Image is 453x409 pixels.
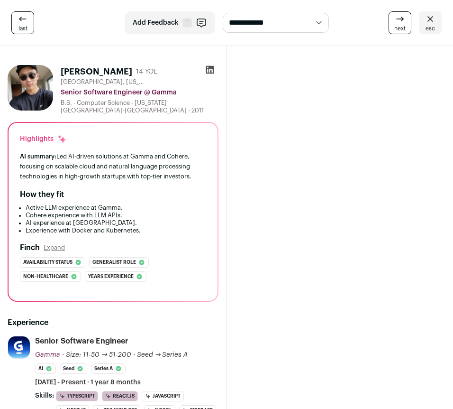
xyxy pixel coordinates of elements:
span: [GEOGRAPHIC_DATA], [US_STATE], [GEOGRAPHIC_DATA] [61,78,146,86]
li: Seed [60,363,87,374]
span: F [182,18,192,28]
h2: Experience [8,317,218,328]
div: Senior Software Engineer [35,336,128,346]
span: esc [426,25,435,32]
span: · Size: 11-50 → 51-200 [62,352,131,358]
span: Skills: [35,391,54,400]
li: React.js [102,391,138,401]
span: Gamma [35,352,60,358]
a: last [11,11,34,34]
span: Availability status [23,258,72,267]
img: 5f48b566ddb08a04b261ab40f738dc1cab27c2f757491898668d2e3b8e67cb09.jpg [8,65,53,111]
img: bec7baf0408ab26ad238b8b969c9442dfc9b2aee251dcf65ec38688151d1f325.png [8,336,30,358]
button: Add Feedback F [125,11,215,34]
div: Highlights [20,134,67,144]
li: Experience with Docker and Kubernetes. [26,227,206,234]
a: next [389,11,411,34]
span: · [133,350,135,360]
a: esc [419,11,442,34]
div: Led AI-driven solutions at Gamma and Cohere, focusing on scalable cloud and natural language proc... [20,151,206,181]
li: Active LLM experience at Gamma. [26,204,206,212]
li: TypeScript [56,391,98,401]
button: Expand [44,244,65,251]
li: AI [35,363,56,374]
li: Series A [91,363,126,374]
h2: Finch [20,242,40,253]
li: AI experience at [GEOGRAPHIC_DATA]. [26,219,206,227]
span: Seed → Series A [137,352,188,358]
span: next [394,25,406,32]
li: Cohere experience with LLM APIs. [26,212,206,219]
span: [DATE] - Present · 1 year 8 months [35,378,141,387]
li: JavaScript [142,391,184,401]
div: Senior Software Engineer @ Gamma [61,88,218,97]
span: AI summary: [20,153,56,159]
h1: [PERSON_NAME] [61,65,132,78]
span: Generalist role [92,258,136,267]
div: 14 YOE [136,67,157,76]
span: Add Feedback [133,18,179,28]
span: Non-healthcare [23,272,68,281]
span: Years experience [88,272,134,281]
span: last [18,25,27,32]
div: B.S. - Computer Science - [US_STATE][GEOGRAPHIC_DATA]-[GEOGRAPHIC_DATA] - 2011 [61,99,218,114]
h2: How they fit [20,189,64,200]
